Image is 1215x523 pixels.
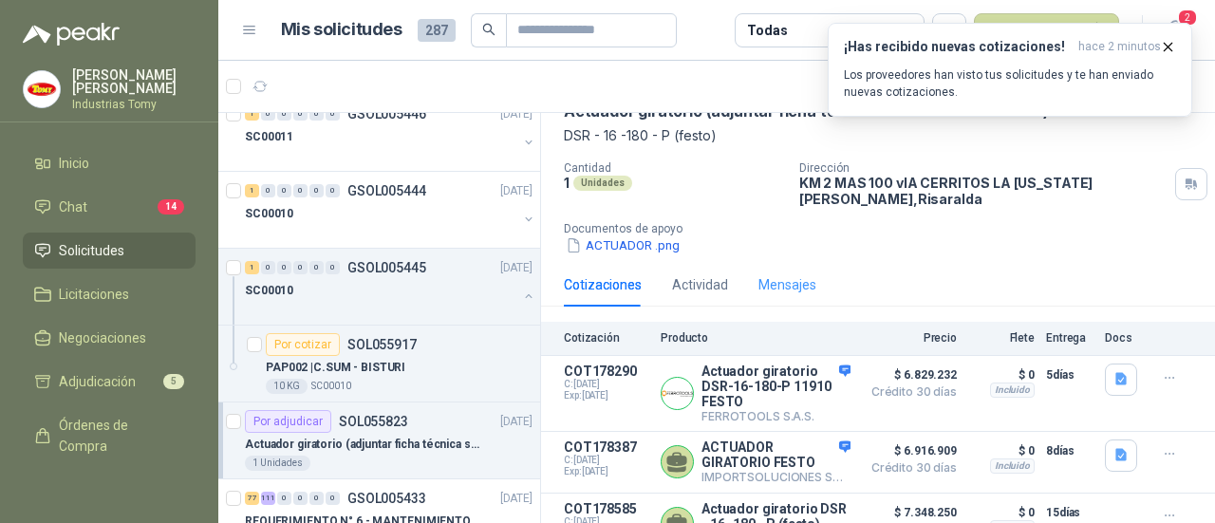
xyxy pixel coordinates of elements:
[799,161,1168,175] p: Dirección
[245,456,310,471] div: 1 Unidades
[347,184,426,197] p: GSOL005444
[309,107,324,121] div: 0
[158,199,184,215] span: 14
[245,410,331,433] div: Por adjudicar
[266,359,405,377] p: PAP002 | C.SUM - BISTURI
[844,66,1176,101] p: Los proveedores han visto tus solicitudes y te han enviado nuevas cotizaciones.
[245,184,259,197] div: 1
[245,205,293,223] p: SC00010
[59,196,87,217] span: Chat
[564,331,649,345] p: Cotización
[564,439,649,455] p: COT178387
[245,128,293,146] p: SC00011
[326,184,340,197] div: 0
[23,364,196,400] a: Adjudicación5
[277,184,291,197] div: 0
[245,256,536,317] a: 1 0 0 0 0 0 GSOL005445[DATE] SC00010
[564,222,1207,235] p: Documentos de apoyo
[862,331,957,345] p: Precio
[23,472,196,508] a: Remisiones
[24,71,60,107] img: Company Logo
[163,374,184,389] span: 5
[564,501,649,516] p: COT178585
[245,492,259,505] div: 77
[23,407,196,464] a: Órdenes de Compra
[23,276,196,312] a: Licitaciones
[261,107,275,121] div: 0
[862,439,957,462] span: $ 6.916.909
[862,386,957,398] span: Crédito 30 días
[218,402,540,479] a: Por adjudicarSOL055823[DATE] Actuador giratorio (adjuntar ficha técnica si es diferente a festo)1...
[799,175,1168,207] p: KM 2 MAS 100 vIA CERRITOS LA [US_STATE] [PERSON_NAME] , Risaralda
[758,274,816,295] div: Mensajes
[564,235,682,255] button: ACTUADOR .png
[326,492,340,505] div: 0
[261,261,275,274] div: 0
[293,107,308,121] div: 0
[1046,331,1093,345] p: Entrega
[862,462,957,474] span: Crédito 30 días
[1158,13,1192,47] button: 2
[661,331,850,345] p: Producto
[277,492,291,505] div: 0
[261,492,275,505] div: 111
[245,436,481,454] p: Actuador giratorio (adjuntar ficha técnica si es diferente a festo)
[564,125,1192,146] p: DSR - 16 -180 - P (festo)
[293,261,308,274] div: 0
[245,103,536,163] a: 1 0 0 0 0 0 GSOL005446[DATE] SC00011
[309,492,324,505] div: 0
[59,327,146,348] span: Negociaciones
[968,331,1035,345] p: Flete
[564,364,649,379] p: COT178290
[701,470,850,485] p: IMPORTSOLUCIONES SAS
[245,107,259,121] div: 1
[1105,331,1143,345] p: Docs
[974,13,1119,47] button: Nueva solicitud
[747,20,787,41] div: Todas
[990,383,1035,398] div: Incluido
[347,338,417,351] p: SOL055917
[701,364,850,409] p: Actuador giratorio DSR-16-180-P 11910 FESTO
[266,333,340,356] div: Por cotizar
[564,390,649,402] span: Exp: [DATE]
[311,379,351,394] p: SC00010
[701,409,850,423] p: FERROTOOLS S.A.S.
[1046,439,1093,462] p: 8 días
[844,39,1071,55] h3: ¡Has recibido nuevas cotizaciones!
[326,261,340,274] div: 0
[277,107,291,121] div: 0
[564,161,784,175] p: Cantidad
[990,458,1035,474] div: Incluido
[564,175,570,191] p: 1
[309,261,324,274] div: 0
[672,274,728,295] div: Actividad
[23,189,196,225] a: Chat14
[59,153,89,174] span: Inicio
[500,490,533,508] p: [DATE]
[59,284,129,305] span: Licitaciones
[500,259,533,277] p: [DATE]
[309,184,324,197] div: 0
[347,107,426,121] p: GSOL005446
[1046,364,1093,386] p: 5 días
[968,364,1035,386] p: $ 0
[277,261,291,274] div: 0
[245,282,293,300] p: SC00010
[347,261,426,274] p: GSOL005445
[564,455,649,466] span: C: [DATE]
[59,415,178,457] span: Órdenes de Compra
[293,184,308,197] div: 0
[862,364,957,386] span: $ 6.829.232
[564,466,649,477] span: Exp: [DATE]
[662,378,693,409] img: Company Logo
[261,184,275,197] div: 0
[418,19,456,42] span: 287
[564,379,649,390] span: C: [DATE]
[339,415,408,428] p: SOL055823
[23,233,196,269] a: Solicitudes
[245,261,259,274] div: 1
[245,179,536,240] a: 1 0 0 0 0 0 GSOL005444[DATE] SC00010
[326,107,340,121] div: 0
[23,145,196,181] a: Inicio
[72,99,196,110] p: Industrias Tomy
